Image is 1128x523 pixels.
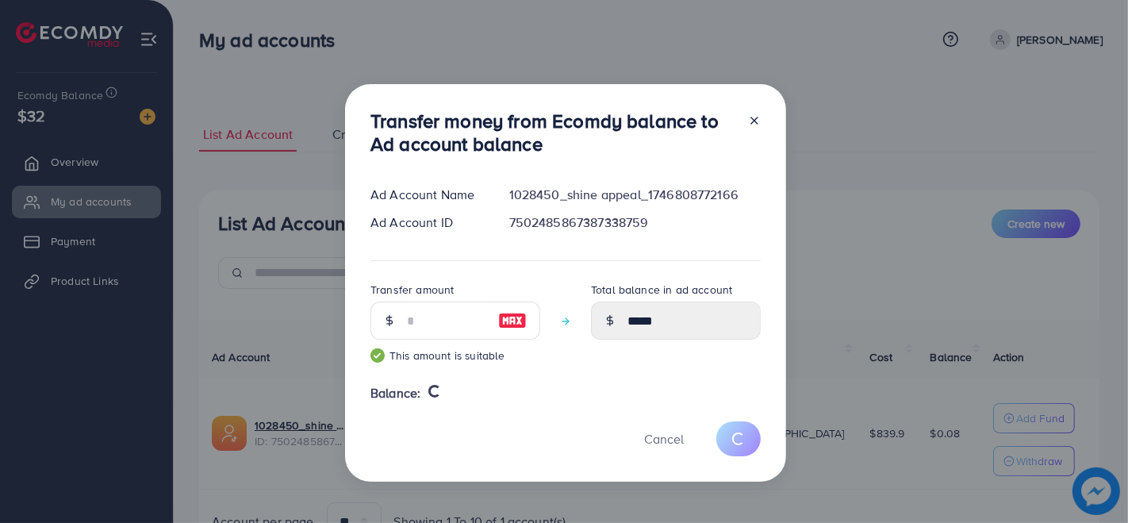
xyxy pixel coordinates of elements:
img: guide [370,348,385,363]
div: 1028450_shine appeal_1746808772166 [497,186,773,204]
div: Ad Account ID [358,213,497,232]
img: image [498,311,527,330]
span: Balance: [370,384,420,402]
div: Ad Account Name [358,186,497,204]
label: Total balance in ad account [591,282,732,298]
label: Transfer amount [370,282,454,298]
button: Cancel [624,421,704,456]
h3: Transfer money from Ecomdy balance to Ad account balance [370,110,735,156]
div: 7502485867387338759 [497,213,773,232]
span: Cancel [644,430,684,448]
small: This amount is suitable [370,348,540,363]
